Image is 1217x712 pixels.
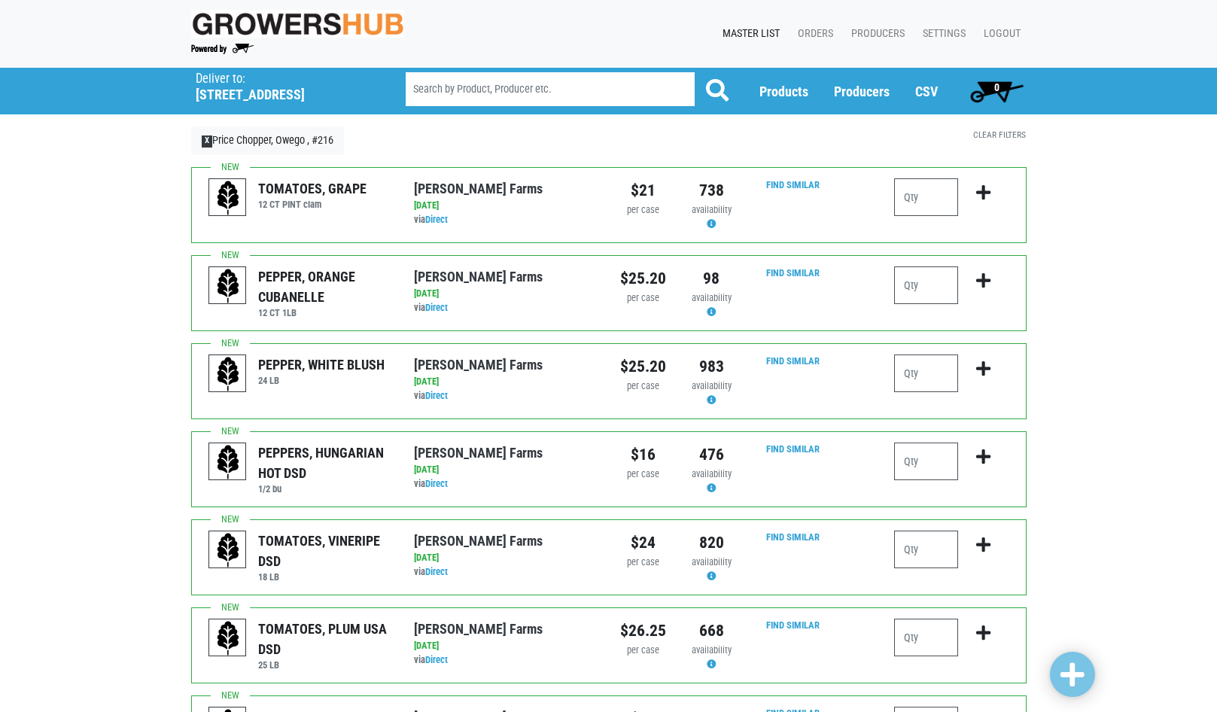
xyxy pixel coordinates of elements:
span: availability [692,468,732,479]
h6: 12 CT PINT clam [258,199,367,210]
a: XPrice Chopper, Owego , #216 [191,126,345,155]
a: Producers [834,84,890,99]
a: Master List [710,20,786,48]
h6: 12 CT 1LB [258,307,391,318]
input: Qty [894,531,958,568]
div: PEPPERS, HUNGARIAN HOT DSD [258,443,391,483]
div: via [414,477,597,491]
h5: [STREET_ADDRESS] [196,87,367,103]
div: $26.25 [620,619,666,643]
div: PEPPER, ORANGE CUBANELLE [258,266,391,307]
img: placeholder-variety-43d6402dacf2d531de610a020419775a.svg [209,179,247,217]
input: Qty [894,266,958,304]
a: Producers [839,20,911,48]
input: Search by Product, Producer etc. [406,72,695,106]
img: original-fc7597fdc6adbb9d0e2ae620e786d1a2.jpg [191,10,405,38]
a: [PERSON_NAME] Farms [414,621,543,637]
div: per case [620,291,666,306]
a: [PERSON_NAME] Farms [414,181,543,196]
img: Powered by Big Wheelbarrow [191,44,254,54]
div: $16 [620,443,666,467]
div: $25.20 [620,266,666,291]
div: via [414,301,597,315]
a: [PERSON_NAME] Farms [414,269,543,284]
span: X [202,135,213,148]
a: CSV [915,84,938,99]
p: Deliver to: [196,72,367,87]
img: placeholder-variety-43d6402dacf2d531de610a020419775a.svg [209,531,247,569]
a: 0 [963,76,1030,106]
div: 820 [689,531,735,555]
div: [DATE] [414,551,597,565]
span: Price Chopper, Owego , #216 (42 W Main St, Owego, NY 13827, USA) [196,68,379,103]
div: $25.20 [620,354,666,379]
a: [PERSON_NAME] Farms [414,357,543,373]
span: availability [692,292,732,303]
a: Clear Filters [973,129,1026,140]
span: availability [692,380,732,391]
div: TOMATOES, PLUM USA DSD [258,619,391,659]
a: Direct [425,654,448,665]
a: Direct [425,214,448,225]
span: availability [692,556,732,567]
div: via [414,565,597,580]
h6: 24 LB [258,375,385,386]
img: placeholder-variety-43d6402dacf2d531de610a020419775a.svg [209,619,247,657]
img: placeholder-variety-43d6402dacf2d531de610a020419775a.svg [209,355,247,393]
div: [DATE] [414,199,597,213]
a: Direct [425,390,448,401]
div: PEPPER, WHITE BLUSH [258,354,385,375]
img: placeholder-variety-43d6402dacf2d531de610a020419775a.svg [209,267,247,305]
div: per case [620,644,666,658]
div: via [414,213,597,227]
div: [DATE] [414,287,597,301]
a: [PERSON_NAME] Farms [414,533,543,549]
input: Qty [894,354,958,392]
span: availability [692,644,732,656]
div: 476 [689,443,735,467]
div: 983 [689,354,735,379]
a: Find Similar [766,443,820,455]
a: Find Similar [766,531,820,543]
a: Settings [911,20,972,48]
a: Direct [425,566,448,577]
div: via [414,389,597,403]
a: Find Similar [766,355,820,367]
span: 0 [994,81,999,93]
a: Direct [425,302,448,313]
div: 668 [689,619,735,643]
h6: 25 LB [258,659,391,671]
a: Orders [786,20,839,48]
div: [DATE] [414,639,597,653]
div: [DATE] [414,463,597,477]
a: Find Similar [766,619,820,631]
div: per case [620,467,666,482]
h6: 1/2 bu [258,483,391,494]
div: 738 [689,178,735,202]
h6: 18 LB [258,571,391,583]
div: [DATE] [414,375,597,389]
img: placeholder-variety-43d6402dacf2d531de610a020419775a.svg [209,443,247,481]
a: Logout [972,20,1027,48]
input: Qty [894,178,958,216]
a: Find Similar [766,267,820,278]
div: per case [620,379,666,394]
input: Qty [894,619,958,656]
div: TOMATOES, GRAPE [258,178,367,199]
div: $24 [620,531,666,555]
input: Qty [894,443,958,480]
div: per case [620,203,666,218]
div: 98 [689,266,735,291]
a: [PERSON_NAME] Farms [414,445,543,461]
a: Direct [425,478,448,489]
span: availability [692,204,732,215]
div: via [414,653,597,668]
a: Find Similar [766,179,820,190]
div: per case [620,555,666,570]
a: Products [759,84,808,99]
div: $21 [620,178,666,202]
div: TOMATOES, VINERIPE DSD [258,531,391,571]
